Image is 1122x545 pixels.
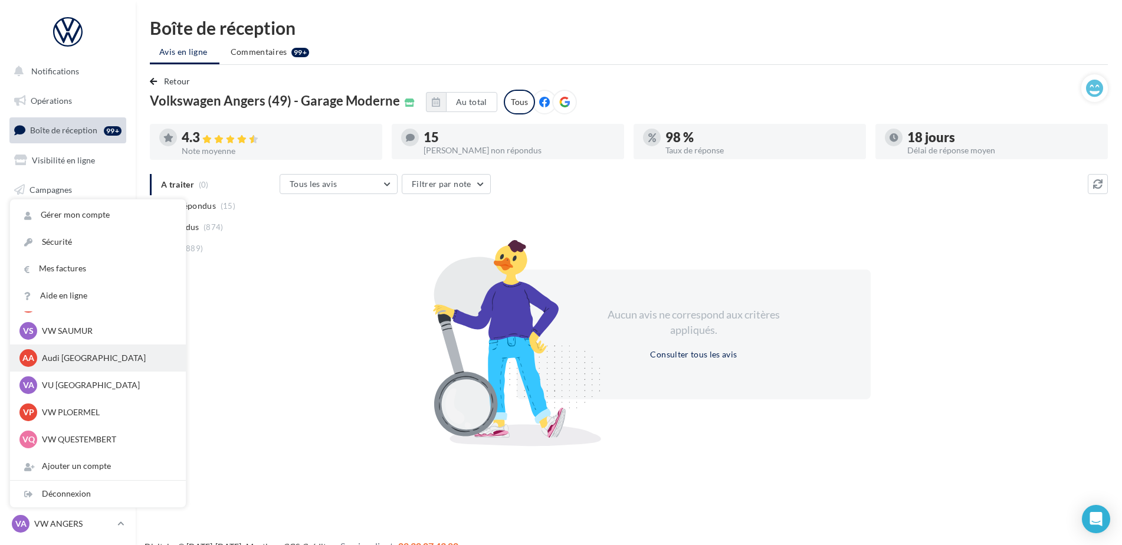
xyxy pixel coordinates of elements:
[182,147,373,155] div: Note moyenne
[665,146,857,155] div: Taux de réponse
[7,88,129,113] a: Opérations
[150,94,400,107] span: Volkswagen Angers (49) - Garage Moderne
[34,518,113,530] p: VW ANGERS
[402,174,491,194] button: Filtrer par note
[446,92,497,112] button: Au total
[30,125,97,135] span: Boîte de réception
[10,255,186,282] a: Mes factures
[161,200,216,212] span: Non répondus
[7,117,129,143] a: Boîte de réception99+
[183,244,204,253] span: (889)
[7,265,129,290] a: Calendrier
[204,222,224,232] span: (874)
[291,48,309,57] div: 99+
[426,92,497,112] button: Au total
[22,434,35,445] span: VQ
[10,202,186,228] a: Gérer mon compte
[665,131,857,144] div: 98 %
[280,174,398,194] button: Tous les avis
[42,406,172,418] p: VW PLOERMEL
[907,146,1098,155] div: Délai de réponse moyen
[42,352,172,364] p: Audi [GEOGRAPHIC_DATA]
[9,513,126,535] a: VA VW ANGERS
[7,206,129,231] a: Contacts
[150,74,195,88] button: Retour
[592,307,795,337] div: Aucun avis ne correspond aux critères appliqués.
[42,325,172,337] p: VW SAUMUR
[10,283,186,309] a: Aide en ligne
[31,96,72,106] span: Opérations
[22,352,34,364] span: AA
[231,46,287,58] span: Commentaires
[32,155,95,165] span: Visibilité en ligne
[182,131,373,145] div: 4.3
[31,66,79,76] span: Notifications
[23,379,34,391] span: VA
[7,148,129,173] a: Visibilité en ligne
[150,19,1108,37] div: Boîte de réception
[907,131,1098,144] div: 18 jours
[7,236,129,261] a: Médiathèque
[504,90,535,114] div: Tous
[7,334,129,369] a: Campagnes DataOnDemand
[15,518,27,530] span: VA
[645,347,742,362] button: Consulter tous les avis
[10,481,186,507] div: Déconnexion
[424,146,615,155] div: [PERSON_NAME] non répondus
[10,229,186,255] a: Sécurité
[42,379,172,391] p: VU [GEOGRAPHIC_DATA]
[424,131,615,144] div: 15
[164,76,191,86] span: Retour
[7,59,124,84] button: Notifications
[29,184,72,194] span: Campagnes
[221,201,235,211] span: (15)
[7,294,129,329] a: PLV et print personnalisable
[7,178,129,202] a: Campagnes
[42,434,172,445] p: VW QUESTEMBERT
[23,325,34,337] span: VS
[1082,505,1110,533] div: Open Intercom Messenger
[104,126,122,136] div: 99+
[290,179,337,189] span: Tous les avis
[10,453,186,480] div: Ajouter un compte
[23,406,34,418] span: VP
